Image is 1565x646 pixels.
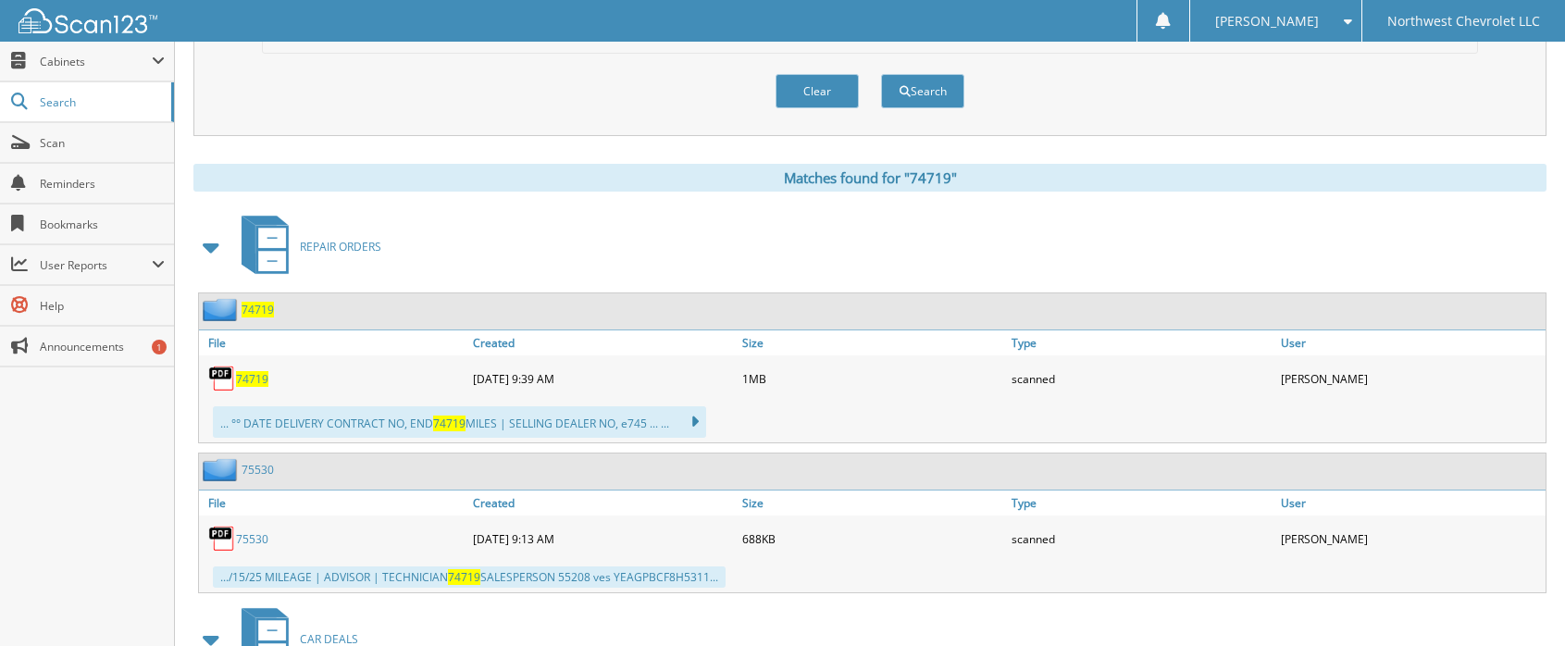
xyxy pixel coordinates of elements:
a: Created [468,330,738,355]
span: Northwest Chevrolet LLC [1387,16,1540,27]
span: 74719 [433,416,466,431]
iframe: Chat Widget [1472,557,1565,646]
a: File [199,491,468,516]
span: 74719 [448,569,480,585]
span: REPAIR ORDERS [300,239,381,255]
div: [PERSON_NAME] [1276,520,1546,557]
button: Clear [776,74,859,108]
span: Reminders [40,176,165,192]
div: 1 [152,340,167,354]
a: File [199,330,468,355]
div: [DATE] 9:39 AM [468,360,738,397]
div: 1MB [738,360,1007,397]
span: [PERSON_NAME] [1215,16,1319,27]
img: PDF.png [208,365,236,392]
img: folder2.png [203,458,242,481]
span: Announcements [40,339,165,354]
span: Search [40,94,162,110]
a: Created [468,491,738,516]
a: 75530 [236,531,268,547]
div: scanned [1007,360,1276,397]
div: 688KB [738,520,1007,557]
a: REPAIR ORDERS [230,210,381,283]
img: scan123-logo-white.svg [19,8,157,33]
a: 75530 [242,462,274,478]
span: Scan [40,135,165,151]
span: Bookmarks [40,217,165,232]
span: Help [40,298,165,314]
img: PDF.png [208,525,236,553]
a: Type [1007,330,1276,355]
a: 74719 [236,371,268,387]
div: [DATE] 9:13 AM [468,520,738,557]
a: Size [738,330,1007,355]
button: Search [881,74,964,108]
img: folder2.png [203,298,242,321]
span: Cabinets [40,54,152,69]
a: Size [738,491,1007,516]
div: scanned [1007,520,1276,557]
span: User Reports [40,257,152,273]
a: User [1276,330,1546,355]
div: Matches found for "74719" [193,164,1546,192]
a: Type [1007,491,1276,516]
a: 74719 [242,302,274,317]
div: ... °° DATE DELIVERY CONTRACT NO, END MILES | SELLING DEALER NO, e745 ... ... [213,406,706,438]
div: [PERSON_NAME] [1276,360,1546,397]
a: User [1276,491,1546,516]
div: .../15/25 MILEAGE | ADVISOR | TECHNICIAN SALESPERSON 55208 ves YEAGPBCF8H5311... [213,566,726,588]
